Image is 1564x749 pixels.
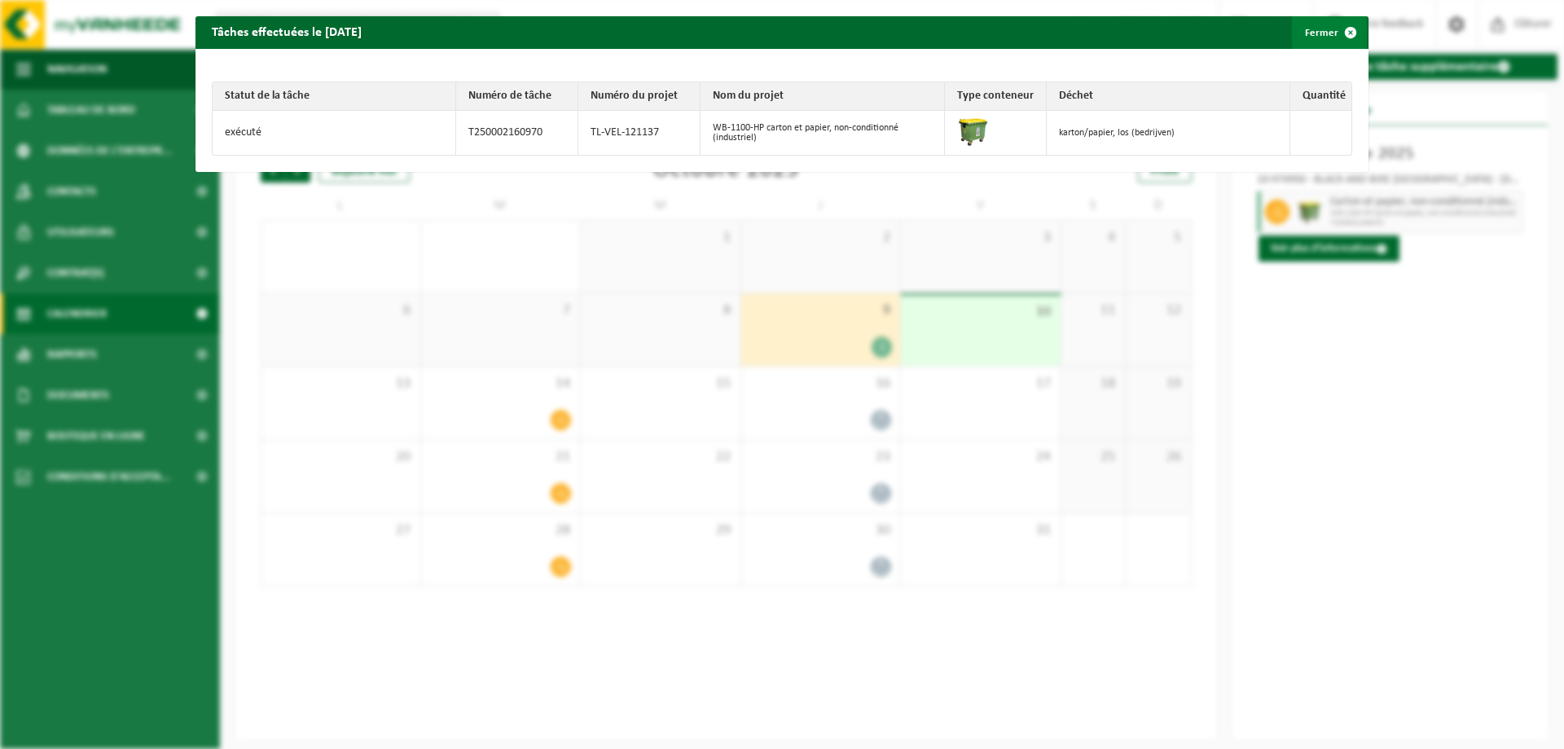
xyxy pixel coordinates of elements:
[213,111,456,155] td: exécuté
[213,82,456,111] th: Statut de la tâche
[456,111,578,155] td: T250002160970
[701,111,944,155] td: WB-1100-HP carton et papier, non-conditionné (industriel)
[701,82,944,111] th: Nom du projet
[957,115,990,148] img: WB-1100-HPE-GN-51
[1292,16,1367,49] button: Fermer
[1047,111,1290,155] td: karton/papier, los (bedrijven)
[456,82,578,111] th: Numéro de tâche
[578,111,701,155] td: TL-VEL-121137
[1290,82,1351,111] th: Quantité
[945,82,1047,111] th: Type conteneur
[1047,82,1290,111] th: Déchet
[578,82,701,111] th: Numéro du projet
[195,16,378,47] h2: Tâches effectuées le [DATE]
